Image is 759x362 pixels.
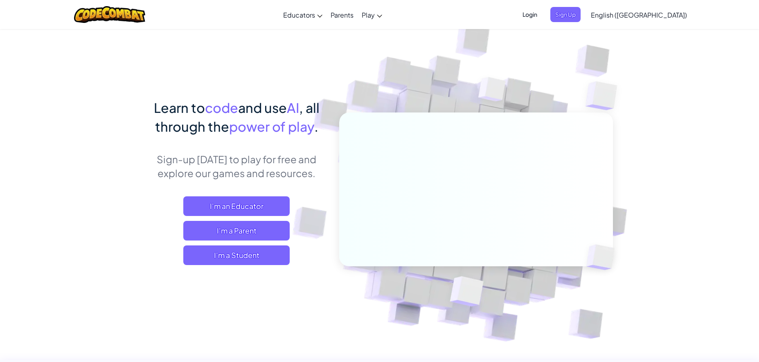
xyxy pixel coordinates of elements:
[154,99,205,116] span: Learn to
[591,11,687,19] span: English ([GEOGRAPHIC_DATA])
[238,99,287,116] span: and use
[283,11,315,19] span: Educators
[74,6,146,23] img: CodeCombat logo
[287,99,299,116] span: AI
[183,196,290,216] a: I'm an Educator
[146,152,327,180] p: Sign-up [DATE] to play for free and explore our games and resources.
[518,7,542,22] button: Login
[279,4,327,26] a: Educators
[183,245,290,265] button: I'm a Student
[205,99,238,116] span: code
[358,4,386,26] a: Play
[183,221,290,241] a: I'm a Parent
[550,7,581,22] button: Sign Up
[229,118,314,135] span: power of play
[572,227,634,287] img: Overlap cubes
[463,61,522,122] img: Overlap cubes
[327,4,358,26] a: Parents
[569,61,640,130] img: Overlap cubes
[362,11,375,19] span: Play
[587,4,691,26] a: English ([GEOGRAPHIC_DATA])
[430,259,503,327] img: Overlap cubes
[314,118,318,135] span: .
